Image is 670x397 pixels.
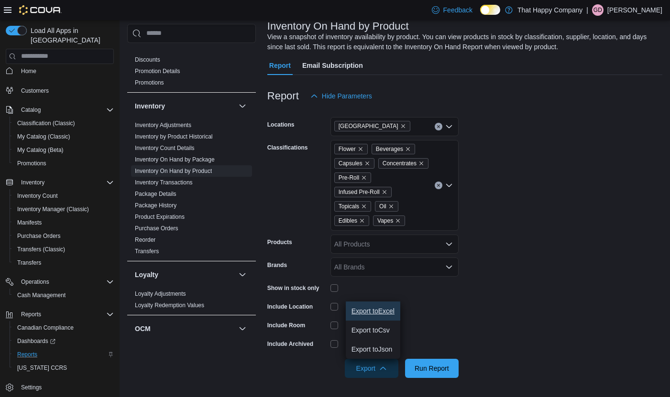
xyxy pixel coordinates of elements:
[345,359,398,378] button: Export
[135,145,195,151] a: Inventory Count Details
[135,191,176,197] a: Package Details
[10,229,118,243] button: Purchase Orders
[237,35,248,46] button: Discounts & Promotions
[13,322,114,333] span: Canadian Compliance
[10,117,118,130] button: Classification (Classic)
[351,345,395,353] span: Export to Json
[339,216,357,225] span: Edibles
[17,246,65,253] span: Transfers (Classic)
[443,5,472,15] span: Feedback
[10,256,118,269] button: Transfers
[378,158,428,169] span: Concentrates
[13,362,114,374] span: Washington CCRS
[13,144,67,156] a: My Catalog (Beta)
[13,230,65,242] a: Purchase Orders
[135,290,186,298] span: Loyalty Adjustments
[359,218,365,224] button: Remove Edibles from selection in this group
[10,348,118,361] button: Reports
[2,64,118,78] button: Home
[135,270,235,279] button: Loyalty
[17,205,89,213] span: Inventory Manager (Classic)
[373,215,405,226] span: Vapes
[2,275,118,289] button: Operations
[237,269,248,280] button: Loyalty
[2,84,118,97] button: Customers
[607,4,662,16] p: [PERSON_NAME]
[21,384,42,391] span: Settings
[358,146,363,152] button: Remove Flower from selection in this group
[334,215,369,226] span: Edibles
[339,121,398,131] span: [GEOGRAPHIC_DATA]
[21,106,41,114] span: Catalog
[302,56,363,75] span: Email Subscription
[351,307,395,315] span: Export to Excel
[13,190,62,202] a: Inventory Count
[13,158,50,169] a: Promotions
[10,189,118,203] button: Inventory Count
[346,321,400,340] button: Export toCsv
[10,334,118,348] a: Dashboards
[334,121,410,131] span: 911 Simcoe Street N
[13,322,77,333] a: Canadian Compliance
[135,156,215,163] a: Inventory On Hand by Package
[13,204,114,215] span: Inventory Manager (Classic)
[339,173,359,182] span: Pre-Roll
[334,144,368,154] span: Flower
[17,351,37,358] span: Reports
[334,172,371,183] span: Pre-Roll
[267,303,313,311] label: Include Location
[376,144,403,154] span: Beverages
[135,324,235,333] button: OCM
[135,179,193,186] span: Inventory Transactions
[267,238,292,246] label: Products
[135,56,160,64] span: Discounts
[135,101,165,111] h3: Inventory
[267,261,287,269] label: Brands
[135,248,159,255] a: Transfers
[21,87,49,95] span: Customers
[27,26,114,45] span: Load All Apps in [GEOGRAPHIC_DATA]
[135,225,178,232] a: Purchase Orders
[135,202,176,209] span: Package History
[267,21,409,32] h3: Inventory On Hand by Product
[17,382,45,393] a: Settings
[135,133,213,140] a: Inventory by Product Historical
[13,257,114,268] span: Transfers
[17,276,53,288] button: Operations
[334,201,371,212] span: Topicals
[17,177,114,188] span: Inventory
[2,176,118,189] button: Inventory
[135,101,235,111] button: Inventory
[10,321,118,334] button: Canadian Compliance
[334,158,374,169] span: Capsules
[135,121,191,129] span: Inventory Adjustments
[17,381,114,393] span: Settings
[17,104,44,116] button: Catalog
[586,4,588,16] p: |
[17,259,41,267] span: Transfers
[339,144,356,154] span: Flower
[21,278,49,286] span: Operations
[17,291,66,299] span: Cash Management
[267,284,319,292] label: Show in stock only
[135,56,160,63] a: Discounts
[127,288,256,315] div: Loyalty
[135,68,180,75] a: Promotion Details
[17,219,42,226] span: Manifests
[135,270,158,279] h3: Loyalty
[388,204,394,209] button: Remove Oil from selection in this group
[21,179,44,186] span: Inventory
[269,56,291,75] span: Report
[135,324,151,333] h3: OCM
[10,361,118,375] button: [US_STATE] CCRS
[267,121,295,129] label: Locations
[405,359,459,378] button: Run Report
[135,213,185,221] span: Product Expirations
[307,86,376,106] button: Hide Parameters
[10,216,118,229] button: Manifests
[2,380,118,394] button: Settings
[13,257,45,268] a: Transfers
[19,5,62,15] img: Cova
